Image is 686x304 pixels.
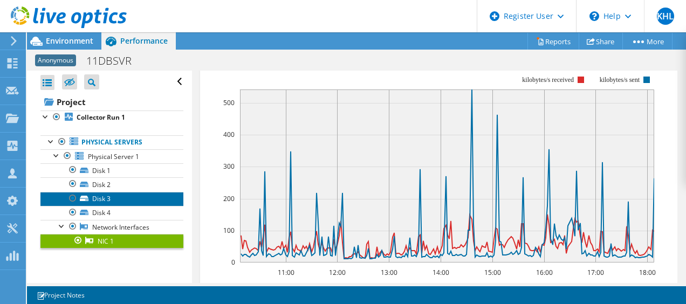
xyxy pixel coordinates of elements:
[29,288,92,302] a: Project Notes
[40,163,183,177] a: Disk 1
[599,76,640,84] text: kilobytes/s sent
[40,234,183,248] a: NIC 1
[223,226,235,235] text: 100
[88,152,139,161] span: Physical Server 1
[328,268,345,277] text: 12:00
[536,268,552,277] text: 16:00
[277,268,294,277] text: 11:00
[639,268,655,277] text: 18:00
[527,33,579,50] a: Reports
[223,98,235,107] text: 500
[231,258,235,267] text: 0
[46,36,93,46] span: Environment
[484,268,500,277] text: 15:00
[35,54,76,66] span: Anonymous
[223,162,235,171] text: 300
[77,113,125,122] b: Collector Run 1
[40,206,183,220] a: Disk 4
[657,8,674,25] span: KHL
[120,36,168,46] span: Performance
[40,110,183,125] a: Collector Run 1
[579,33,623,50] a: Share
[622,33,673,50] a: More
[81,55,148,67] h1: 11DBSVR
[380,268,397,277] text: 13:00
[223,130,235,139] text: 400
[40,220,183,234] a: Network Interfaces
[432,268,449,277] text: 14:00
[40,177,183,191] a: Disk 2
[40,135,183,149] a: Physical Servers
[40,93,183,110] a: Project
[40,192,183,206] a: Disk 3
[589,11,599,21] svg: \n
[40,149,183,163] a: Physical Server 1
[223,194,235,203] text: 200
[587,268,603,277] text: 17:00
[522,76,574,84] text: kilobytes/s received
